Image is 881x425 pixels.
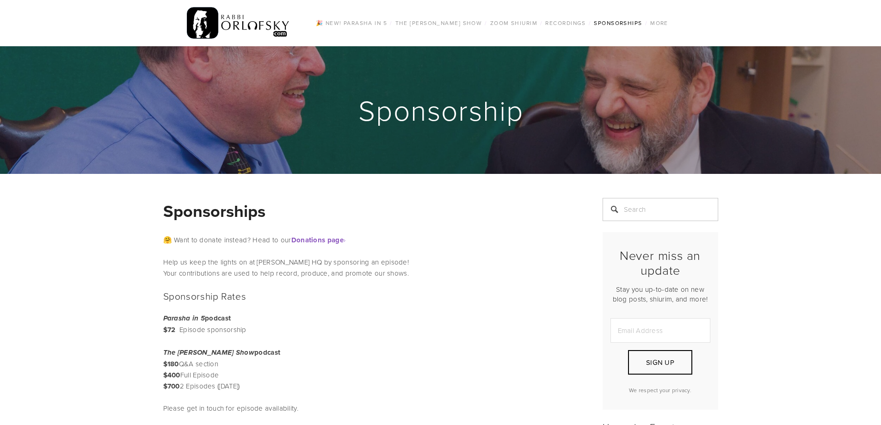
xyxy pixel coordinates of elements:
[163,349,255,357] em: The [PERSON_NAME] Show
[291,235,346,245] a: Donations page›
[610,284,710,304] p: Stay you up-to-date on new blog posts, shiurim, and more!
[390,19,392,27] span: /
[187,5,290,41] img: RabbiOrlofsky.com
[610,386,710,394] p: We respect your privacy.
[163,313,327,336] p: Episode sponsorship
[393,17,485,29] a: The [PERSON_NAME] Show
[163,370,180,380] strong: $400
[163,403,327,414] p: Please get in touch for episode availability.
[163,313,231,335] strong: podcast $72
[163,290,327,302] h2: Sponsorship Rates
[163,347,281,369] strong: podcast $180
[628,350,692,375] button: Sign Up
[485,19,487,27] span: /
[163,234,579,246] p: 🤗 Want to donate instead? Head to our
[647,17,671,29] a: More
[163,257,579,279] p: Help us keep the lights on at [PERSON_NAME] HQ by sponsoring an episode! Your contributions are u...
[313,17,390,29] a: 🎉 NEW! Parasha in 5
[487,17,540,29] a: Zoom Shiurim
[610,248,710,278] h2: Never miss an update
[591,17,645,29] a: Sponsorships
[645,19,647,27] span: /
[610,318,710,343] input: Email Address
[603,198,718,221] input: Search
[163,95,719,125] h1: Sponsorship
[163,347,327,392] p: Q&A section Full Episode 2 Episodes ([DATE])
[542,17,588,29] a: Recordings
[163,381,180,391] strong: $700
[163,314,205,323] em: Parasha in 5
[589,19,591,27] span: /
[540,19,542,27] span: /
[163,199,265,223] strong: Sponsorships
[646,357,674,367] span: Sign Up
[291,235,344,245] strong: Donations page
